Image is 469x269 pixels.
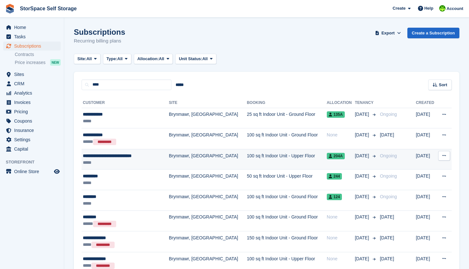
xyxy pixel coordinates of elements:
a: Contracts [15,51,61,58]
div: None [327,214,355,220]
button: Site: All [74,54,100,64]
a: menu [3,79,61,88]
th: Customer [82,98,169,108]
a: menu [3,70,61,79]
span: Ongoing [380,112,397,117]
span: Pricing [14,107,53,116]
a: StorSpace Self Storage [17,3,79,14]
a: menu [3,23,61,32]
td: 25 sq ft Indoor Unit - Ground Floor [247,108,327,128]
span: [DATE] [380,235,394,240]
div: None [327,255,355,262]
td: [DATE] [416,128,436,149]
span: Site: [77,56,86,62]
a: menu [3,107,61,116]
span: Allocation: [137,56,159,62]
a: menu [3,167,61,176]
span: Export [381,30,395,36]
img: stora-icon-8386f47178a22dfd0bd8f6a31ec36ba5ce8667c1dd55bd0f319d3a0aa187defe.svg [5,4,15,14]
th: Site [169,98,247,108]
td: Brynmawr, [GEOGRAPHIC_DATA] [169,210,247,231]
span: [DATE] [380,256,394,261]
a: menu [3,88,61,97]
span: [DATE] [355,214,370,220]
a: Preview store [53,168,61,175]
span: Settings [14,135,53,144]
button: Type: All [103,54,131,64]
div: None [327,235,355,241]
span: Ongoing [380,194,397,199]
span: Sort [439,82,447,88]
span: [DATE] [355,255,370,262]
span: Insurance [14,126,53,135]
span: Capital [14,144,53,153]
a: Create a Subscription [407,28,459,38]
div: None [327,132,355,138]
td: 50 sq ft Indoor Unit - Upper Floor [247,170,327,190]
td: Brynmawr, [GEOGRAPHIC_DATA] [169,149,247,170]
th: Booking [247,98,327,108]
span: [DATE] [355,173,370,180]
a: menu [3,42,61,51]
a: menu [3,32,61,41]
span: Account [447,5,463,12]
th: Tenancy [355,98,377,108]
span: [DATE] [355,153,370,159]
td: [DATE] [416,149,436,170]
span: Help [424,5,433,12]
a: menu [3,116,61,125]
td: Brynmawr, [GEOGRAPHIC_DATA] [169,190,247,211]
td: 100 sq ft Indoor Unit - Upper Floor [247,149,327,170]
span: All [117,56,123,62]
span: All [159,56,164,62]
span: Storefront [6,159,64,165]
span: Unit Status: [179,56,202,62]
span: All [202,56,208,62]
span: Analytics [14,88,53,97]
span: All [86,56,92,62]
span: [DATE] [355,235,370,241]
span: 244 [327,173,342,180]
span: Ongoing [380,173,397,179]
td: [DATE] [416,190,436,211]
button: Export [374,28,402,38]
span: Ongoing [380,153,397,158]
span: 135a [327,111,345,118]
span: Price increases [15,60,46,66]
a: menu [3,135,61,144]
td: [DATE] [416,231,436,252]
td: 100 sq ft Indoor Unit - Ground Floor [247,190,327,211]
td: 100 sq ft Indoor Unit - Ground Floor [247,128,327,149]
td: 100 sq ft Indoor Unit - Ground Floor [247,210,327,231]
button: Unit Status: All [175,54,216,64]
button: Allocation: All [134,54,173,64]
a: menu [3,98,61,107]
p: Recurring billing plans [74,37,125,45]
span: Coupons [14,116,53,125]
th: Allocation [327,98,355,108]
span: [DATE] [355,132,370,138]
a: menu [3,144,61,153]
span: Create [393,5,405,12]
a: menu [3,126,61,135]
span: Subscriptions [14,42,53,51]
span: Tasks [14,32,53,41]
span: Type: [107,56,117,62]
span: Sites [14,70,53,79]
img: paul catt [439,5,446,12]
td: [DATE] [416,108,436,128]
span: 124 [327,194,342,200]
span: Invoices [14,98,53,107]
a: Price increases NEW [15,59,61,66]
td: [DATE] [416,210,436,231]
span: [DATE] [355,193,370,200]
span: CRM [14,79,53,88]
span: 204a [327,153,345,159]
span: [DATE] [380,132,394,137]
td: [DATE] [416,170,436,190]
td: Brynmawr, [GEOGRAPHIC_DATA] [169,128,247,149]
td: Brynmawr, [GEOGRAPHIC_DATA] [169,108,247,128]
th: Created [416,98,436,108]
div: NEW [50,59,61,66]
td: 150 sq ft Indoor Unit - Ground Floor [247,231,327,252]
